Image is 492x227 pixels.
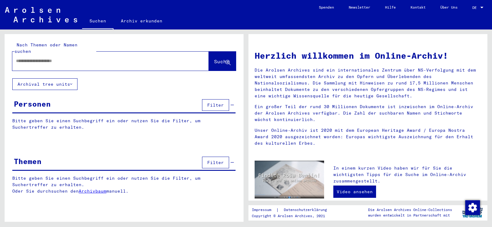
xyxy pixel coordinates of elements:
[368,207,452,213] p: Die Arolsen Archives Online-Collections
[461,205,484,220] img: yv_logo.png
[255,67,481,99] p: Die Arolsen Archives sind ein internationales Zentrum über NS-Verfolgung mit dem weltweit umfasse...
[82,14,113,29] a: Suchen
[209,52,236,71] button: Suche
[368,213,452,218] p: wurden entwickelt in Partnerschaft mit
[12,118,236,131] p: Bitte geben Sie einen Suchbegriff ein oder nutzen Sie die Filter, um Suchertreffer zu erhalten.
[5,7,77,22] img: Arolsen_neg.svg
[333,165,481,184] p: In einem kurzen Video haben wir für Sie die wichtigsten Tipps für die Suche im Online-Archiv zusa...
[255,49,481,62] h1: Herzlich willkommen im Online-Archiv!
[113,14,170,28] a: Archiv erkunden
[252,213,334,219] p: Copyright © Arolsen Archives, 2021
[202,99,229,111] button: Filter
[333,186,376,198] a: Video ansehen
[79,188,106,194] a: Archivbaum
[207,160,224,165] span: Filter
[14,98,51,109] div: Personen
[12,78,77,90] button: Archival tree units
[465,200,480,215] img: Zustimmung ändern
[207,102,224,108] span: Filter
[252,207,276,213] a: Impressum
[214,58,229,65] span: Suche
[252,207,334,213] div: |
[14,156,42,167] div: Themen
[12,175,236,194] p: Bitte geben Sie einen Suchbegriff ein oder nutzen Sie die Filter, um Suchertreffer zu erhalten. O...
[202,157,229,168] button: Filter
[255,104,481,123] p: Ein großer Teil der rund 30 Millionen Dokumente ist inzwischen im Online-Archiv der Arolsen Archi...
[279,207,334,213] a: Datenschutzerklärung
[472,6,479,10] span: DE
[465,200,480,215] div: Zustimmung ändern
[255,127,481,147] p: Unser Online-Archiv ist 2020 mit dem European Heritage Award / Europa Nostra Award 2020 ausgezeic...
[14,42,77,54] mat-label: Nach Themen oder Namen suchen
[255,161,324,198] img: video.jpg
